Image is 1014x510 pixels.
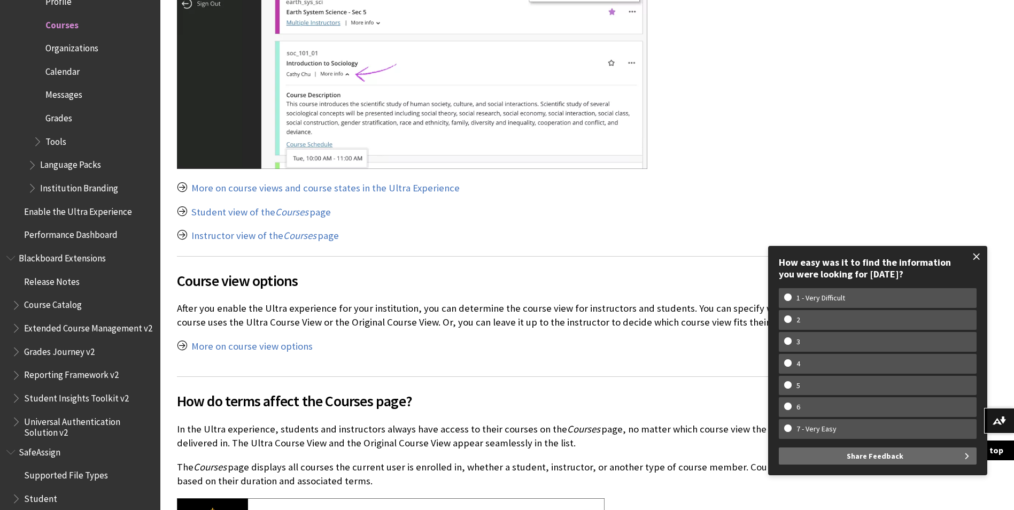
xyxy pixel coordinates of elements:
span: Share Feedback [847,447,903,465]
span: Courses [283,229,316,242]
span: Language Packs [40,156,101,171]
span: Grades Journey v2 [24,343,95,357]
p: The page displays all courses the current user is enrolled in, whether a student, instructor, or ... [177,460,840,488]
span: Institution Branding [40,179,118,194]
a: Instructor view of theCoursespage [191,229,339,242]
p: In the Ultra experience, students and instructors always have access to their courses on the page... [177,422,840,450]
span: Grades [45,109,72,123]
a: Student view of theCoursespage [191,206,331,219]
span: Release Notes [24,273,80,287]
nav: Book outline for Blackboard Extensions [6,249,154,438]
w-span: 1 - Very Difficult [784,293,857,303]
span: Tools [45,133,66,147]
button: Share Feedback [779,447,977,465]
w-span: 6 [784,403,812,412]
a: More on course views and course states in the Ultra Experience [191,182,460,195]
span: Extended Course Management v2 [24,319,152,334]
span: Reporting Framework v2 [24,366,119,381]
span: Messages [45,86,82,101]
span: Courses [275,206,308,218]
span: Universal Authentication Solution v2 [24,413,153,438]
span: Course Catalog [24,296,82,311]
span: Calendar [45,63,80,77]
span: SafeAssign [19,443,60,458]
span: Enable the Ultra Experience [24,203,132,217]
w-span: 7 - Very Easy [784,424,849,434]
span: Courses [193,461,227,473]
a: More on course view options [191,340,313,353]
span: How do terms affect the Courses page? [177,390,840,412]
w-span: 2 [784,315,812,324]
span: Student [24,490,57,504]
w-span: 3 [784,337,812,346]
div: How easy was it to find the information you were looking for [DATE]? [779,257,977,280]
w-span: 5 [784,381,812,390]
span: Organizations [45,39,98,53]
p: After you enable the Ultra experience for your institution, you can determine the course view for... [177,302,840,329]
span: Course view options [177,269,840,292]
span: Student Insights Toolkit v2 [24,389,129,404]
span: Courses [567,423,600,435]
span: Blackboard Extensions [19,249,106,264]
span: Supported File Types [24,467,108,481]
span: Performance Dashboard [24,226,118,241]
span: Courses [45,16,79,30]
w-span: 4 [784,359,812,368]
